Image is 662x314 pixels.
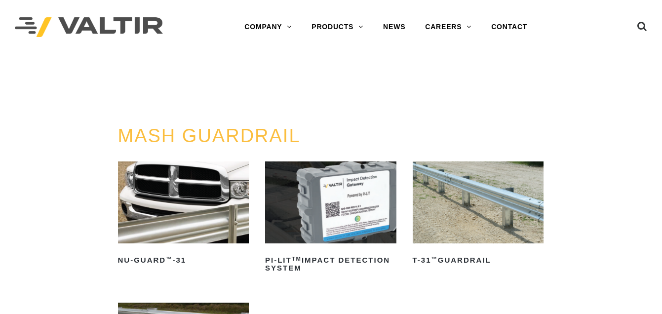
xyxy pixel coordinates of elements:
[118,161,249,268] a: NU-GUARD™-31
[234,17,302,37] a: COMPANY
[413,161,544,268] a: T-31™Guardrail
[166,256,172,262] sup: ™
[118,125,301,146] a: MASH GUARDRAIL
[265,252,396,276] h2: PI-LIT Impact Detection System
[118,252,249,268] h2: NU-GUARD -31
[292,256,302,262] sup: TM
[415,17,481,37] a: CAREERS
[413,252,544,268] h2: T-31 Guardrail
[302,17,373,37] a: PRODUCTS
[265,161,396,276] a: PI-LITTMImpact Detection System
[481,17,537,37] a: CONTACT
[431,256,438,262] sup: ™
[15,17,163,38] img: Valtir
[373,17,415,37] a: NEWS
